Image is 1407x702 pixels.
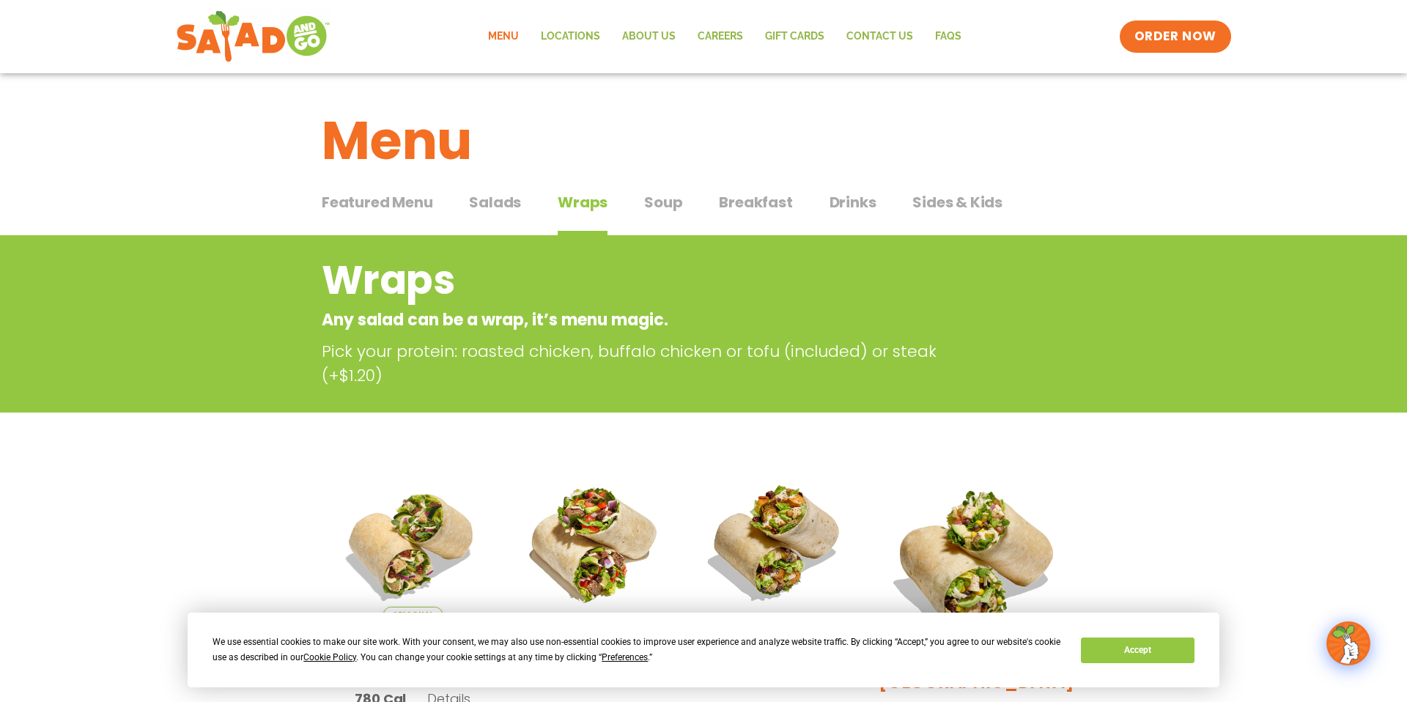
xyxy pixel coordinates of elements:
[322,251,967,310] h2: Wraps
[644,191,682,213] span: Soup
[1328,623,1369,664] img: wpChatIcon
[322,308,967,332] p: Any salad can be a wrap, it’s menu magic.
[176,7,330,66] img: new-SAG-logo-768×292
[687,20,754,53] a: Careers
[322,101,1085,180] h1: Menu
[477,20,530,53] a: Menu
[1134,28,1216,45] span: ORDER NOW
[213,635,1063,665] div: We use essential cookies to make our site work. With your consent, we may also use non-essential ...
[383,607,443,622] span: Seasonal
[879,462,1074,658] img: Product photo for BBQ Ranch Wrap
[322,186,1085,236] div: Tabbed content
[322,191,432,213] span: Featured Menu
[912,191,1002,213] span: Sides & Kids
[333,462,492,622] img: Product photo for Tuscan Summer Wrap
[719,191,792,213] span: Breakfast
[835,20,924,53] a: Contact Us
[754,20,835,53] a: GIFT CARDS
[530,20,611,53] a: Locations
[697,462,857,622] img: Product photo for Roasted Autumn Wrap
[1120,21,1231,53] a: ORDER NOW
[924,20,972,53] a: FAQs
[830,191,876,213] span: Drinks
[303,652,356,662] span: Cookie Policy
[188,613,1219,687] div: Cookie Consent Prompt
[611,20,687,53] a: About Us
[514,462,674,622] img: Product photo for Fajita Wrap
[558,191,608,213] span: Wraps
[322,339,974,388] p: Pick your protein: roasted chicken, buffalo chicken or tofu (included) or steak (+$1.20)
[469,191,521,213] span: Salads
[1081,638,1194,663] button: Accept
[602,652,648,662] span: Preferences
[477,20,972,53] nav: Menu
